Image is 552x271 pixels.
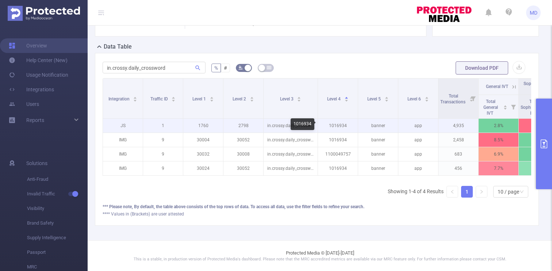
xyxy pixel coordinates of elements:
p: JS [103,119,143,133]
p: in.crossy.daily_crossword [264,133,318,147]
p: 9 [143,161,183,175]
p: app [398,147,438,161]
p: in.crossy.daily_crossword [264,147,318,161]
input: Search... [103,62,206,73]
span: Level 2 [233,96,247,102]
div: **** Values in (Brackets) are user attested [103,211,531,217]
i: icon: caret-up [297,96,301,98]
p: 683 [438,147,478,161]
a: Reports [26,113,44,127]
i: icon: caret-down [210,99,214,101]
li: Next Page [476,186,487,198]
span: Level 1 [192,96,207,102]
span: Brand Safety [27,216,88,230]
div: Sort [171,96,176,100]
span: General IVT [486,84,508,89]
p: 9 [143,133,183,147]
span: Level 3 [280,96,295,102]
p: This is a stable, in production version of Protected Media's dashboard. Please note that the MRC ... [106,256,534,263]
p: 9 [143,147,183,161]
i: Filter menu [468,79,478,118]
i: icon: caret-down [250,99,254,101]
li: 1 [461,186,473,198]
i: icon: caret-down [172,99,176,101]
span: Visibility [27,201,88,216]
i: icon: caret-up [210,96,214,98]
p: 30052 [223,161,263,175]
i: icon: caret-down [297,99,301,101]
i: icon: right [479,190,484,194]
li: Showing 1-4 of 4 Results [388,186,444,198]
i: icon: caret-up [425,96,429,98]
p: app [398,119,438,133]
i: icon: caret-up [344,96,348,98]
p: 4,935 [438,119,478,133]
i: icon: bg-colors [238,65,243,70]
i: icon: caret-up [384,96,388,98]
p: 1 [143,119,183,133]
div: Sort [384,96,389,100]
p: in.crossy.daily_crossword [264,119,318,133]
p: 2.8% [479,119,518,133]
i: icon: down [520,190,524,195]
p: banner [358,161,398,175]
p: 30052 [223,133,263,147]
span: Passport [27,245,88,260]
span: # [224,65,227,71]
p: 30032 [183,147,223,161]
p: 2798 [223,119,263,133]
p: 2,458 [438,133,478,147]
h2: Data Table [104,42,132,51]
p: 1016934 [318,119,358,133]
div: Sort [133,96,137,100]
span: Solutions [26,156,47,171]
i: icon: caret-down [425,99,429,101]
i: Filter menu [508,95,518,118]
p: 456 [438,161,478,175]
a: Overview [9,38,47,53]
p: 1760 [183,119,223,133]
span: Traffic ID [150,96,169,102]
p: 1100049757 [318,147,358,161]
span: Anti-Fraud [27,172,88,187]
p: 1016934 [318,161,358,175]
p: banner [358,147,398,161]
div: Sort [425,96,429,100]
i: icon: caret-down [133,99,137,101]
a: Users [9,97,39,111]
span: Level 6 [407,96,422,102]
div: 10 / page [498,186,519,197]
i: icon: left [450,190,455,194]
span: % [214,65,218,71]
i: icon: caret-down [503,107,507,109]
i: icon: caret-up [503,104,507,106]
div: Sort [503,104,507,108]
p: 7.7% [479,161,518,175]
a: Integrations [9,82,54,97]
p: banner [358,133,398,147]
p: IMG [103,161,143,175]
div: Sort [210,96,214,100]
p: 1016934 [318,133,358,147]
i: icon: table [267,65,271,70]
p: 6.9% [479,147,518,161]
p: app [398,161,438,175]
i: icon: caret-up [250,96,254,98]
span: Reports [26,117,44,123]
p: IMG [103,133,143,147]
span: Integration [108,96,131,102]
span: Total Transactions [440,93,467,104]
i: icon: caret-down [344,99,348,101]
span: Level 5 [367,96,382,102]
div: Sort [344,96,349,100]
a: Help Center (New) [9,53,68,68]
p: 8.5% [479,133,518,147]
p: app [398,133,438,147]
p: IMG [103,147,143,161]
i: icon: caret-up [133,96,137,98]
span: MD [530,5,537,20]
span: Supply Intelligence [27,230,88,245]
p: banner [358,119,398,133]
span: Sophisticated IVT [524,81,550,92]
p: 30008 [223,147,263,161]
